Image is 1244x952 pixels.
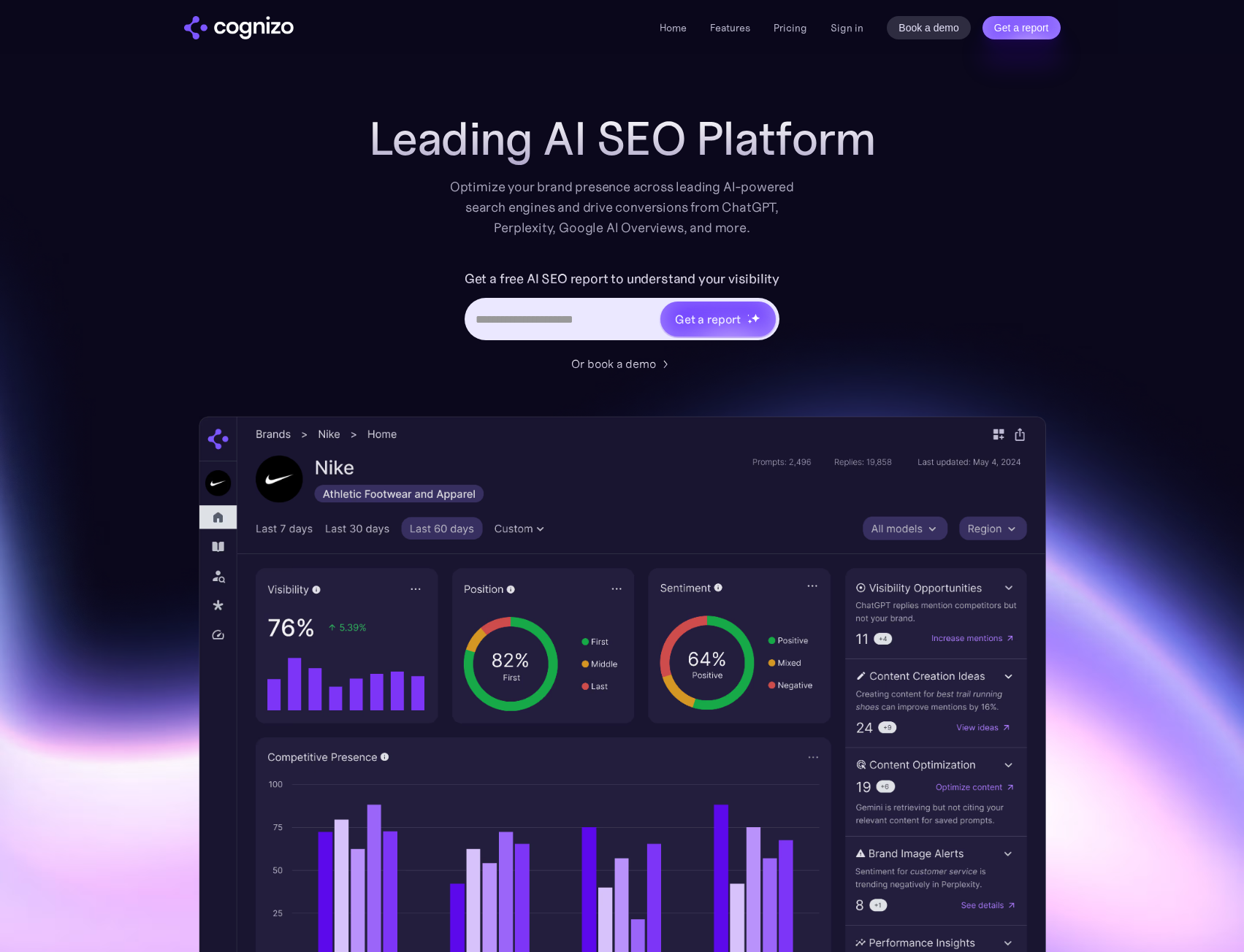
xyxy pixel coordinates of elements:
div: Optimize your brand presence across leading AI-powered search engines and drive conversions from ... [443,177,802,238]
h1: Leading AI SEO Platform [369,112,876,165]
a: Sign in [831,19,863,37]
form: Hero URL Input Form [465,267,779,348]
img: cognizo logo [184,16,294,39]
a: Or book a demo [571,355,673,372]
a: Pricing [774,21,807,34]
img: star [747,319,752,324]
a: Book a demo [887,16,971,39]
div: Get a report [675,310,741,328]
a: Home [660,21,687,34]
a: Features [710,21,750,34]
a: home [184,16,294,39]
a: Get a report [982,16,1061,39]
a: Get a reportstarstarstar [659,300,777,338]
img: star [751,313,760,323]
div: Or book a demo [571,355,656,372]
label: Get a free AI SEO report to understand your visibility [465,267,779,291]
img: star [747,314,749,316]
